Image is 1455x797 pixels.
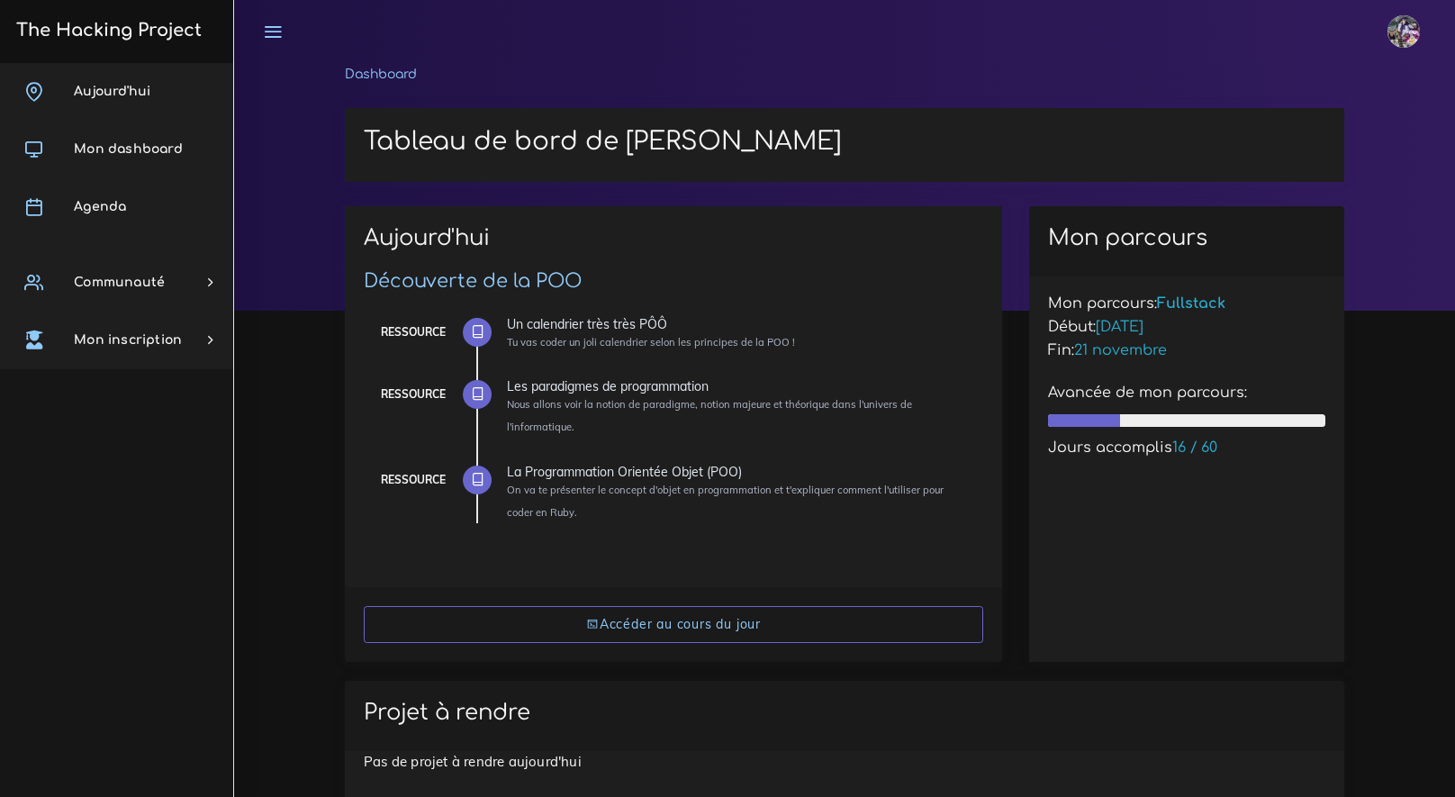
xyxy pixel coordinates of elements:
div: Les paradigmes de programmation [507,380,970,393]
small: Nous allons voir la notion de paradigme, notion majeure et théorique dans l'univers de l'informat... [507,398,912,433]
h1: Tableau de bord de [PERSON_NAME] [364,127,1325,158]
div: Ressource [381,470,446,490]
span: Mon dashboard [74,142,183,156]
span: Fullstack [1157,295,1225,312]
h5: Mon parcours: [1048,295,1325,312]
h3: The Hacking Project [11,21,202,41]
img: eg54bupqcshyolnhdacp.jpg [1387,15,1420,48]
div: Ressource [381,385,446,404]
h2: Mon parcours [1048,225,1325,251]
span: [DATE] [1096,319,1143,335]
h5: Début: [1048,319,1325,336]
div: Un calendrier très très PÔÔ [507,318,970,331]
h5: Avancée de mon parcours: [1048,385,1325,402]
small: On va te présenter le concept d'objet en programmation et t'expliquer comment l'utiliser pour cod... [507,484,944,519]
small: Tu vas coder un joli calendrier selon les principes de la POO ! [507,336,795,349]
h5: Jours accomplis [1048,439,1325,457]
a: Accéder au cours du jour [364,606,983,643]
a: Dashboard [345,68,417,81]
h2: Aujourd'hui [364,225,983,264]
h2: Projet à rendre [364,700,1325,726]
span: Aujourd'hui [74,85,150,98]
span: 21 novembre [1074,342,1167,358]
a: Découverte de la POO [364,270,582,292]
span: Mon inscription [74,333,182,347]
h5: Fin: [1048,342,1325,359]
div: Ressource [381,322,446,342]
p: Pas de projet à rendre aujourd'hui [364,751,1325,773]
span: Agenda [74,200,126,213]
span: Communauté [74,276,165,289]
span: 16 / 60 [1172,439,1217,456]
div: La Programmation Orientée Objet (POO) [507,466,970,478]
